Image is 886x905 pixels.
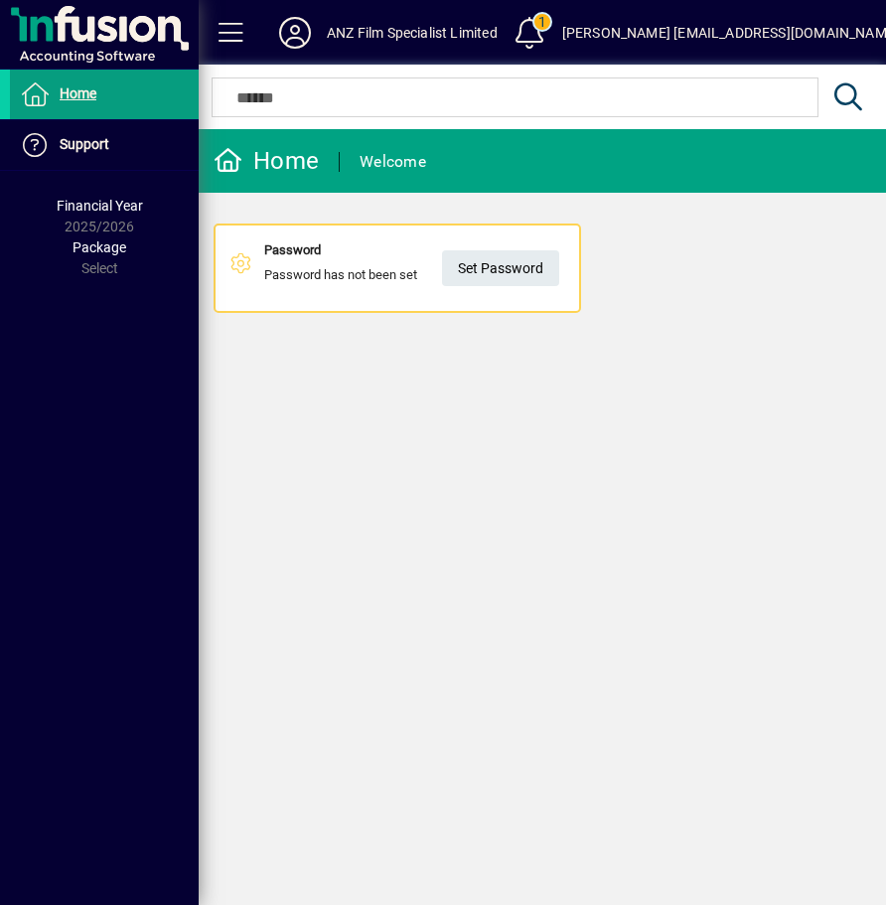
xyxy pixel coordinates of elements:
[264,240,417,296] div: Password has not been set
[327,17,498,49] div: ANZ Film Specialist Limited
[458,252,543,285] span: Set Password
[214,145,319,177] div: Home
[73,239,126,255] span: Package
[360,146,426,178] div: Welcome
[60,136,109,152] span: Support
[57,198,143,214] span: Financial Year
[60,85,96,101] span: Home
[442,250,559,286] a: Set Password
[264,240,417,260] div: Password
[10,120,199,170] a: Support
[263,15,327,51] button: Profile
